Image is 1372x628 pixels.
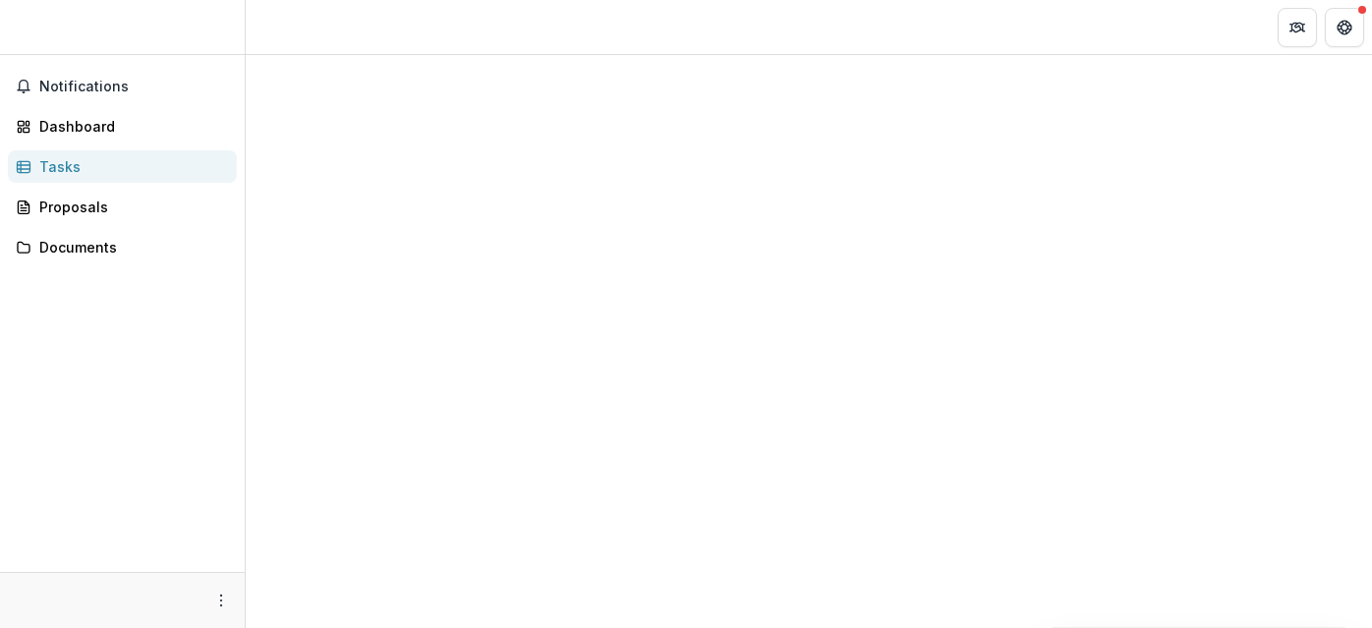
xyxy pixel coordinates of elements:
div: Tasks [39,156,221,177]
span: Notifications [39,79,229,95]
a: Proposals [8,191,237,223]
button: Partners [1278,8,1317,47]
a: Tasks [8,150,237,183]
button: Notifications [8,71,237,102]
a: Dashboard [8,110,237,143]
div: Proposals [39,197,221,217]
button: Get Help [1325,8,1364,47]
a: Documents [8,231,237,263]
button: More [209,589,233,612]
div: Dashboard [39,116,221,137]
div: Documents [39,237,221,257]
